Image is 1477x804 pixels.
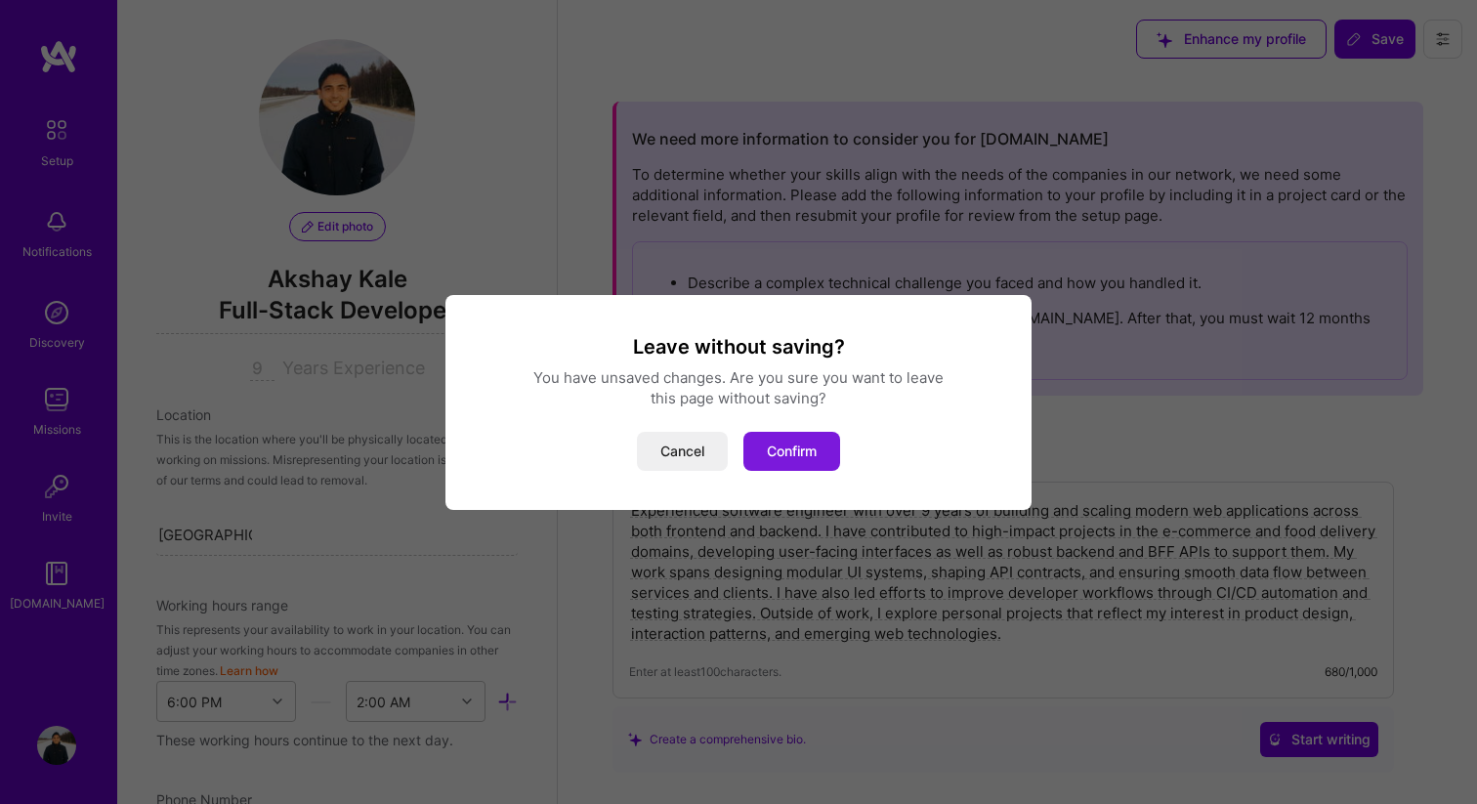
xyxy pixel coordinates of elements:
button: Cancel [637,432,728,471]
button: Confirm [743,432,840,471]
div: modal [445,295,1032,510]
h3: Leave without saving? [469,334,1008,360]
div: this page without saving? [469,388,1008,408]
div: You have unsaved changes. Are you sure you want to leave [469,367,1008,388]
